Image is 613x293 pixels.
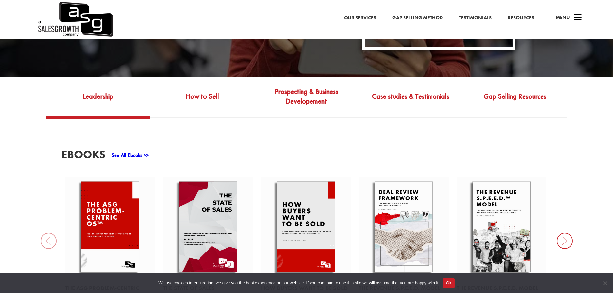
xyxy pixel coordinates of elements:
[571,12,584,24] span: a
[61,149,105,163] h3: EBooks
[112,152,149,159] a: See All Ebooks >>
[255,86,359,116] a: Prospecting & Business Developement
[459,14,492,22] a: Testimonials
[46,86,150,116] a: Leadership
[556,14,570,21] span: Menu
[508,14,534,22] a: Resources
[158,280,439,286] span: We use cookies to ensure that we give you the best experience on our website. If you continue to ...
[463,86,567,116] a: Gap Selling Resources
[602,280,608,286] span: No
[150,86,255,116] a: How to Sell
[358,86,463,116] a: Case studies & Testimonials
[344,14,376,22] a: Our Services
[392,14,443,22] a: Gap Selling Method
[443,278,455,288] button: Ok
